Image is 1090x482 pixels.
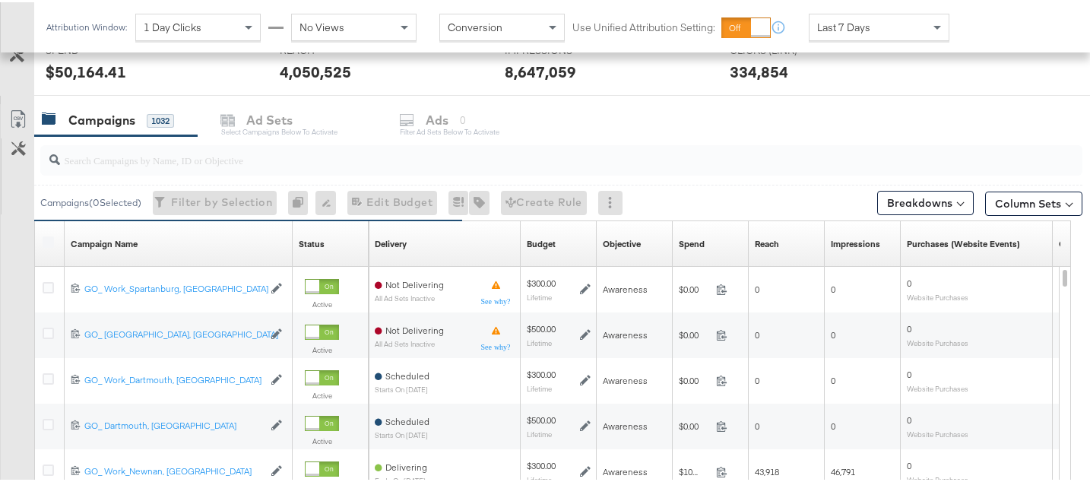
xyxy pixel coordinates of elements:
[831,236,880,248] div: Impressions
[71,236,138,248] div: Campaign Name
[299,18,344,32] span: No Views
[84,372,263,385] a: GO_ Work_Dartmouth, [GEOGRAPHIC_DATA]
[907,275,911,287] span: 0
[527,290,552,300] sub: Lifetime
[572,18,715,33] label: Use Unified Attribution Setting:
[385,277,444,288] span: Not Delivering
[831,327,835,338] span: 0
[907,336,968,345] sub: Website Purchases
[84,417,263,430] div: GO_ Dartmouth, [GEOGRAPHIC_DATA]
[40,194,141,208] div: Campaigns ( 0 Selected)
[907,366,911,378] span: 0
[907,382,968,391] sub: Website Purchases
[755,236,779,248] div: Reach
[817,18,870,32] span: Last 7 Days
[84,463,263,476] a: GO_ Work_Newnan, [GEOGRAPHIC_DATA]
[907,236,1020,248] a: The number of times a purchase was made tracked by your Custom Audience pixel on your website aft...
[46,59,126,81] div: $50,164.41
[907,458,911,469] span: 0
[385,368,429,379] span: Scheduled
[603,327,648,338] span: Awareness
[679,418,710,430] span: $0.00
[305,388,339,398] label: Active
[831,418,835,430] span: 0
[679,464,710,475] span: $105.62
[527,236,556,248] div: Budget
[527,427,552,436] sub: Lifetime
[527,275,556,287] div: $300.00
[907,236,1020,248] div: Purchases (Website Events)
[84,372,263,384] div: GO_ Work_Dartmouth, [GEOGRAPHIC_DATA]
[385,414,429,425] span: Scheduled
[603,236,641,248] a: Your campaign's objective.
[679,373,710,384] span: $0.00
[60,137,990,166] input: Search Campaigns by Name, ID or Objective
[831,281,835,293] span: 0
[375,383,429,392] sub: starts on [DATE]
[84,463,263,475] div: GO_ Work_Newnan, [GEOGRAPHIC_DATA]
[907,473,968,482] sub: Website Purchases
[375,292,444,300] sub: All Ad Sets Inactive
[375,429,429,437] sub: starts on [DATE]
[603,236,641,248] div: Objective
[71,236,138,248] a: Your campaign name.
[46,20,128,30] div: Attribution Window:
[679,236,705,248] a: The total amount spent to date.
[679,281,710,293] span: $0.00
[299,236,325,248] a: Shows the current state of your Ad Campaign.
[527,321,556,333] div: $500.00
[299,236,325,248] div: Status
[147,112,174,125] div: 1032
[907,321,911,332] span: 0
[305,297,339,307] label: Active
[305,343,339,353] label: Active
[305,434,339,444] label: Active
[448,18,502,32] span: Conversion
[84,281,263,293] a: GO_ Work_Spartanburg, [GEOGRAPHIC_DATA]
[755,236,779,248] a: The number of people your ad was served to.
[603,281,648,293] span: Awareness
[679,327,710,338] span: $0.00
[280,59,351,81] div: 4,050,525
[985,189,1082,214] button: Column Sets
[907,290,968,300] sub: Website Purchases
[730,59,788,81] div: 334,854
[505,59,576,81] div: 8,647,059
[831,373,835,384] span: 0
[527,473,552,482] sub: Lifetime
[84,326,263,339] a: GO_ [GEOGRAPHIC_DATA], [GEOGRAPHIC_DATA]
[831,236,880,248] a: The number of times your ad was served. On mobile apps an ad is counted as served the first time ...
[527,336,552,345] sub: Lifetime
[527,382,552,391] sub: Lifetime
[831,464,855,475] span: 46,791
[679,236,705,248] div: Spend
[84,417,263,430] a: GO_ Dartmouth, [GEOGRAPHIC_DATA]
[907,427,968,436] sub: Website Purchases
[375,236,407,248] a: Reflects the ability of your Ad Campaign to achieve delivery based on ad states, schedule and bud...
[68,109,135,127] div: Campaigns
[527,458,556,470] div: $300.00
[603,418,648,430] span: Awareness
[385,459,427,471] span: Delivering
[375,236,407,248] div: Delivery
[755,327,759,338] span: 0
[375,338,444,346] sub: All Ad Sets Inactive
[527,366,556,379] div: $300.00
[755,418,759,430] span: 0
[385,322,444,334] span: Not Delivering
[603,373,648,384] span: Awareness
[84,326,263,338] div: GO_ [GEOGRAPHIC_DATA], [GEOGRAPHIC_DATA]
[288,189,315,213] div: 0
[527,412,556,424] div: $500.00
[907,412,911,423] span: 0
[755,464,779,475] span: 43,918
[527,236,556,248] a: The maximum amount you're willing to spend on your ads, on average each day or over the lifetime ...
[877,189,974,213] button: Breakdowns
[144,18,201,32] span: 1 Day Clicks
[755,281,759,293] span: 0
[755,373,759,384] span: 0
[603,464,648,475] span: Awareness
